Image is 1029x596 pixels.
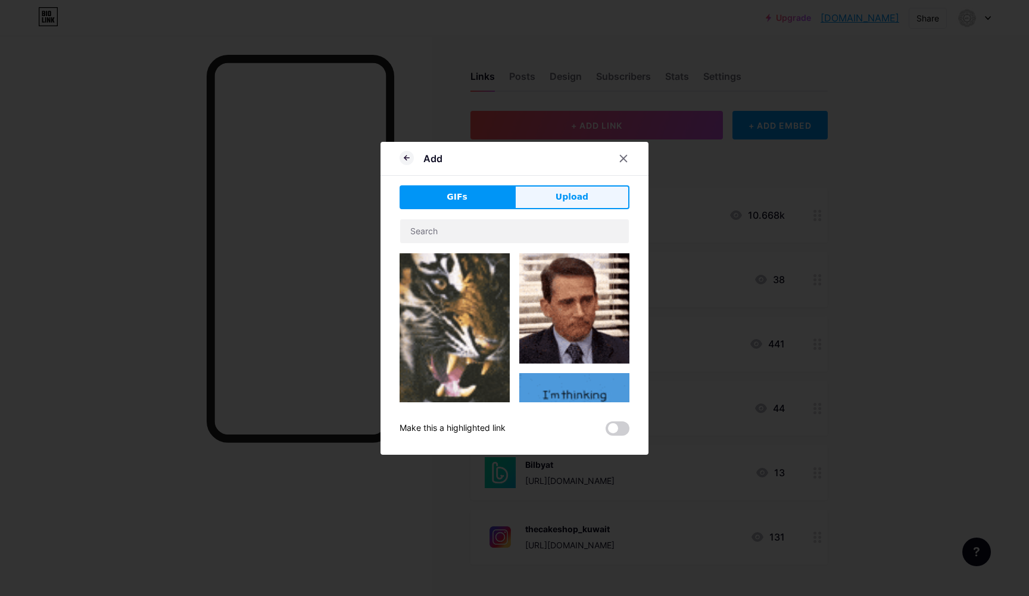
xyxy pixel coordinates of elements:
input: Search [400,219,629,243]
button: Upload [514,185,629,209]
img: Gihpy [519,373,629,483]
div: Add [423,151,442,166]
div: Make this a highlighted link [400,421,506,436]
button: GIFs [400,185,514,209]
img: Gihpy [400,253,510,411]
img: Gihpy [519,253,629,364]
span: Upload [556,191,588,203]
span: GIFs [447,191,467,203]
